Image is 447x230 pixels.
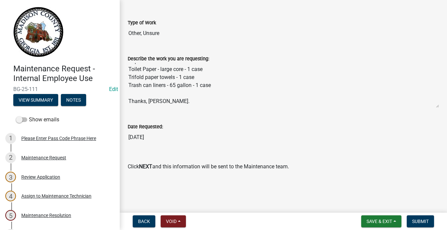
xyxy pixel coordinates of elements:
[61,98,86,103] wm-modal-confirm: Notes
[21,136,96,141] div: Please Enter Pass Code Phrase Here
[21,213,71,218] div: Maintenance Resolution
[5,210,16,221] div: 5
[21,155,66,160] div: Maintenance Request
[61,94,86,106] button: Notes
[139,163,152,170] strong: NEXT
[128,57,209,61] label: Describe the work you are requesting:
[13,94,58,106] button: View Summary
[5,133,16,144] div: 1
[21,194,91,198] div: Assign to Maintenance Technician
[16,116,59,124] label: Show emails
[361,215,401,227] button: Save & Exit
[128,21,156,25] label: Type of Work
[128,163,439,171] p: Click and this information will be sent to the Maintenance team.
[21,175,60,179] div: Review Application
[5,172,16,182] div: 3
[367,219,392,224] span: Save & Exit
[407,215,434,227] button: Submit
[138,219,150,224] span: Back
[5,191,16,201] div: 4
[128,125,163,129] label: Date Requested:
[13,64,114,83] h4: Maintenance Request - Internal Employee Use
[5,152,16,163] div: 2
[166,219,177,224] span: Void
[13,7,64,57] img: Madison County, Georgia
[133,215,155,227] button: Back
[128,63,439,108] textarea: Paper Supplies needed ASAP Paper Towel Rolls - 1 case Toilet Paper - large core - 1 case Trifold ...
[13,86,106,92] span: BG-25-111
[13,98,58,103] wm-modal-confirm: Summary
[109,86,118,92] a: Edit
[412,219,429,224] span: Submit
[161,215,186,227] button: Void
[109,86,118,92] wm-modal-confirm: Edit Application Number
